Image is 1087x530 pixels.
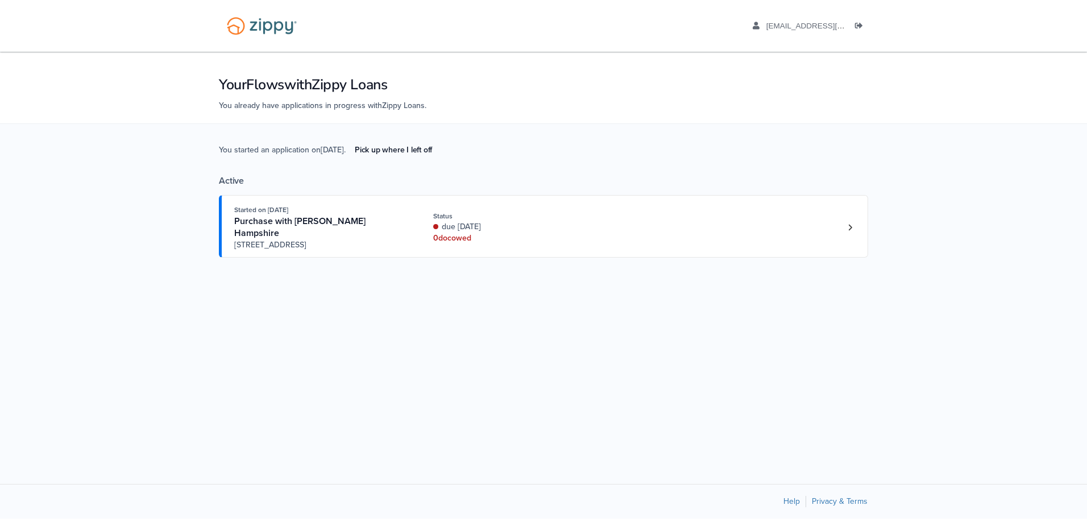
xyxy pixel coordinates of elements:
[346,140,441,159] a: Pick up where I left off
[766,22,897,30] span: roberthampshire@hotmail.com
[219,101,426,110] span: You already have applications in progress with Zippy Loans .
[841,219,858,236] a: Loan number 4223940
[433,221,585,233] div: due [DATE]
[219,195,868,258] a: Open loan 4223940
[433,233,585,244] div: 0 doc owed
[219,175,868,187] div: Active
[753,22,897,33] a: edit profile
[783,496,800,506] a: Help
[219,75,868,94] h1: Your Flows with Zippy Loans
[234,206,288,214] span: Started on [DATE]
[219,11,304,40] img: Logo
[219,144,441,175] span: You started an application on [DATE] .
[855,22,868,33] a: Log out
[234,216,366,239] span: Purchase with [PERSON_NAME] Hampshire
[234,239,408,251] span: [STREET_ADDRESS]
[433,211,585,221] div: Status
[812,496,868,506] a: Privacy & Terms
